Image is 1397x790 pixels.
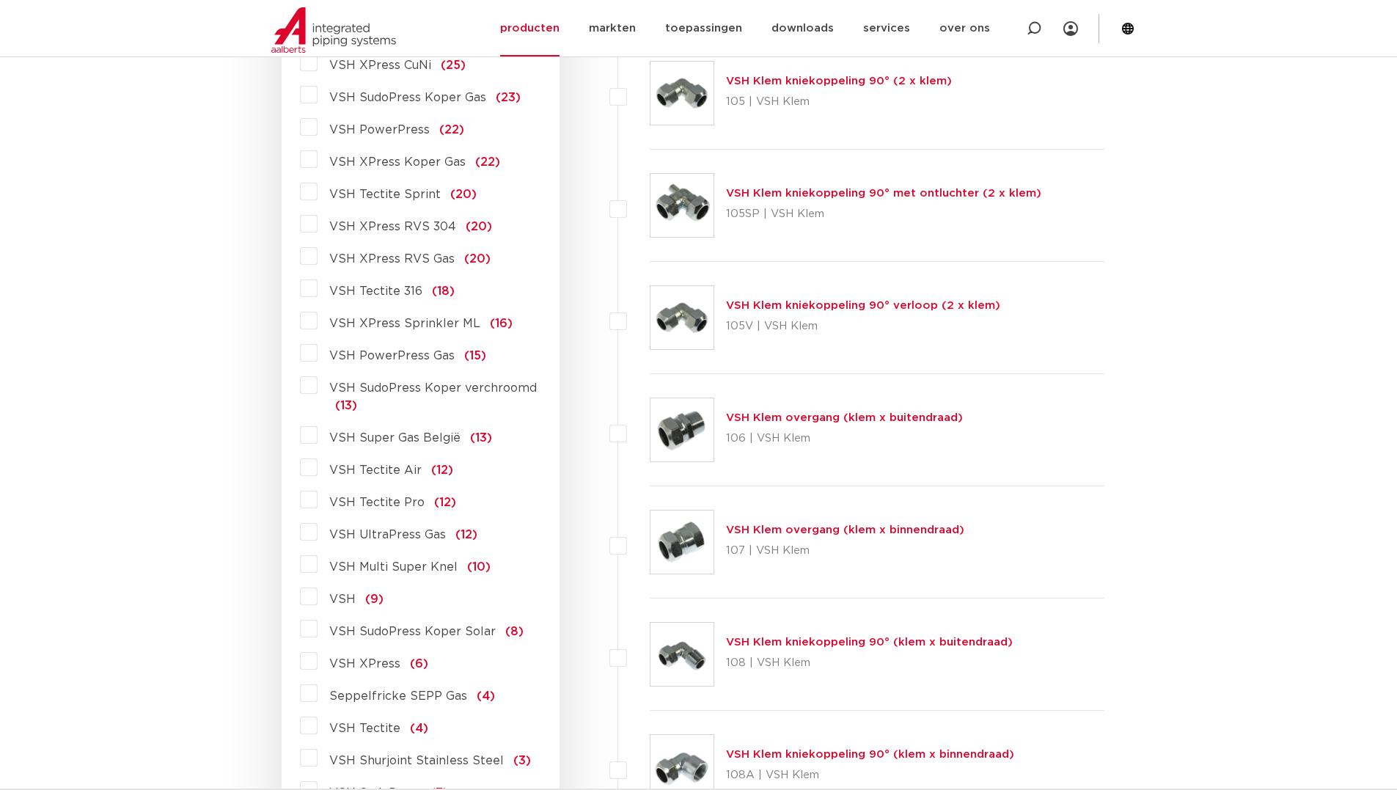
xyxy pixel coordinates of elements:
a: VSH Klem overgang (klem x buitendraad) [726,412,963,423]
span: VSH XPress CuNi [329,59,431,71]
span: (22) [475,156,500,168]
span: (8) [505,626,524,637]
span: VSH XPress Koper Gas [329,156,466,168]
p: 106 | VSH Klem [726,427,963,450]
span: (25) [441,59,466,71]
span: (20) [450,189,477,200]
span: VSH Shurjoint Stainless Steel [329,755,504,767]
p: 105V | VSH Klem [726,315,1000,338]
span: (20) [464,253,491,265]
span: VSH XPress RVS 304 [329,221,456,233]
span: VSH SudoPress Koper verchroomd [329,382,537,394]
img: Thumbnail for VSH Klem overgang (klem x binnendraad) [650,511,714,574]
span: VSH Super Gas België [329,432,461,444]
span: (6) [410,658,428,670]
a: VSH Klem overgang (klem x binnendraad) [726,524,964,535]
p: 107 | VSH Klem [726,539,964,563]
span: (12) [455,529,477,541]
p: 108 | VSH Klem [726,651,1013,675]
span: (12) [431,464,453,476]
span: VSH SudoPress Koper Solar [329,626,496,637]
span: VSH XPress [329,658,400,670]
a: VSH Klem kniekoppeling 90° (klem x binnendraad) [726,749,1014,760]
span: (20) [466,221,492,233]
span: (18) [432,285,455,297]
span: VSH Tectite Air [329,464,422,476]
span: VSH XPress RVS Gas [329,253,455,265]
span: (16) [490,318,513,329]
a: VSH Klem kniekoppeling 90° (2 x klem) [726,76,952,87]
p: 105 | VSH Klem [726,90,952,114]
span: VSH Tectite Sprint [329,189,441,200]
img: Thumbnail for VSH Klem kniekoppeling 90° met ontluchter (2 x klem) [650,174,714,237]
span: (13) [335,400,357,412]
span: VSH Multi Super Knel [329,561,458,573]
span: (12) [434,497,456,508]
img: Thumbnail for VSH Klem overgang (klem x buitendraad) [650,398,714,461]
span: VSH XPress Sprinkler ML [329,318,480,329]
span: (15) [464,350,486,362]
span: (4) [410,723,428,734]
span: (4) [477,690,495,702]
img: Thumbnail for VSH Klem kniekoppeling 90° (klem x buitendraad) [650,623,714,686]
img: Thumbnail for VSH Klem kniekoppeling 90° verloop (2 x klem) [650,286,714,349]
p: 105SP | VSH Klem [726,202,1041,226]
a: VSH Klem kniekoppeling 90° met ontluchter (2 x klem) [726,188,1041,199]
p: 108A | VSH Klem [726,764,1014,787]
span: (22) [439,124,464,136]
span: (9) [365,593,384,605]
span: VSH Tectite [329,723,400,734]
span: VSH Tectite Pro [329,497,425,508]
span: (10) [467,561,491,573]
span: (3) [513,755,531,767]
img: Thumbnail for VSH Klem kniekoppeling 90° (2 x klem) [650,62,714,125]
span: (23) [496,92,521,103]
span: VSH Tectite 316 [329,285,422,297]
span: VSH [329,593,356,605]
span: VSH UltraPress Gas [329,529,446,541]
a: VSH Klem kniekoppeling 90° verloop (2 x klem) [726,300,1000,311]
span: VSH SudoPress Koper Gas [329,92,486,103]
span: VSH PowerPress Gas [329,350,455,362]
span: VSH PowerPress [329,124,430,136]
span: (13) [470,432,492,444]
a: VSH Klem kniekoppeling 90° (klem x buitendraad) [726,637,1013,648]
span: Seppelfricke SEPP Gas [329,690,467,702]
